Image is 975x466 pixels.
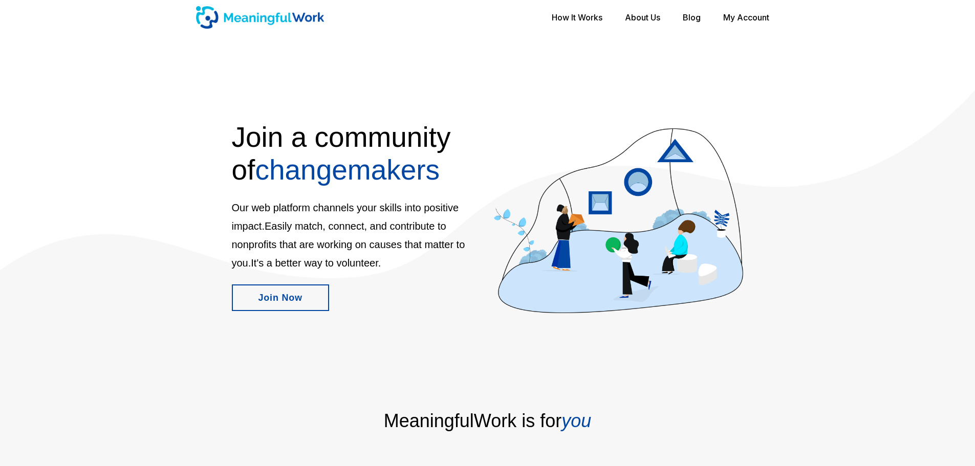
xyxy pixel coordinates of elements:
[541,9,779,26] nav: Main menu
[196,6,324,29] img: Meaningful Work Logo
[232,202,459,232] span: Our web platform channels your skills into positive impact.
[561,410,591,431] em: you
[552,7,602,28] a: How It Works
[232,220,465,269] span: Easily match, connect, and contribute to nonprofits that are working on causes that matter to you.
[251,257,381,269] span: It's a better way to volunteer.
[232,284,329,311] a: Join Now
[232,121,451,186] span: Join a community of
[232,121,451,186] span: changemakers
[625,7,660,28] a: About Us
[494,128,743,313] img: Volunteers
[723,7,769,28] a: My Account
[384,410,592,431] span: MeaningfulWork is for
[683,7,701,28] a: Blog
